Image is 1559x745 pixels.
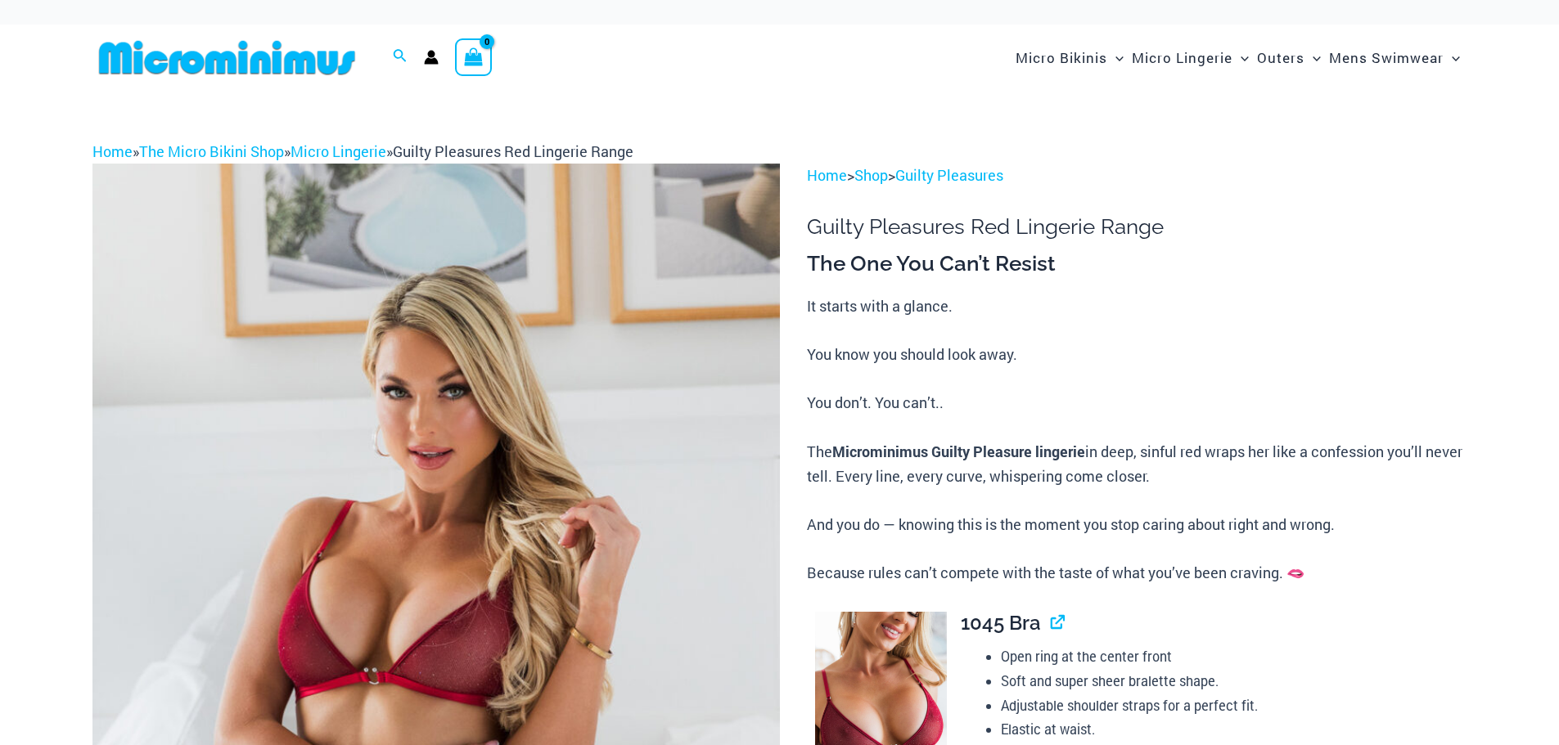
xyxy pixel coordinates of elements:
[1444,37,1460,79] span: Menu Toggle
[291,141,386,161] a: Micro Lingerie
[1329,37,1444,79] span: Mens Swimwear
[139,141,284,161] a: The Micro Bikini Shop
[424,50,439,65] a: Account icon link
[393,47,408,68] a: Search icon link
[807,165,847,185] a: Home
[92,141,133,161] a: Home
[961,611,1041,635] span: 1045 Bra
[92,39,362,76] img: MM SHOP LOGO FLAT
[1016,37,1107,79] span: Micro Bikinis
[832,442,1085,461] b: Microminimus Guilty Pleasure lingerie
[895,165,1003,185] a: Guilty Pleasures
[1304,37,1321,79] span: Menu Toggle
[1009,30,1467,85] nav: Site Navigation
[1253,33,1325,83] a: OutersMenu ToggleMenu Toggle
[1232,37,1249,79] span: Menu Toggle
[1325,33,1464,83] a: Mens SwimwearMenu ToggleMenu Toggle
[1128,33,1253,83] a: Micro LingerieMenu ToggleMenu Toggle
[854,165,888,185] a: Shop
[807,250,1467,278] h3: The One You Can’t Resist
[1012,33,1128,83] a: Micro BikinisMenu ToggleMenu Toggle
[1257,37,1304,79] span: Outers
[92,141,633,161] span: » » »
[807,164,1467,188] p: > >
[1001,669,1467,693] li: Soft and super sheer bralette shape.
[455,38,493,76] a: View Shopping Cart, empty
[807,214,1467,240] h1: Guilty Pleasures Red Lingerie Range
[1001,693,1467,718] li: Adjustable shoulder straps for a perfect fit.
[393,141,633,161] span: Guilty Pleasures Red Lingerie Range
[1001,717,1467,742] li: Elastic at waist.
[1001,644,1467,669] li: Open ring at the center front
[1132,37,1232,79] span: Micro Lingerie
[1107,37,1124,79] span: Menu Toggle
[807,294,1467,586] p: It starts with a glance. You know you should look away. You don’t. You can’t.. The in deep, sinfu...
